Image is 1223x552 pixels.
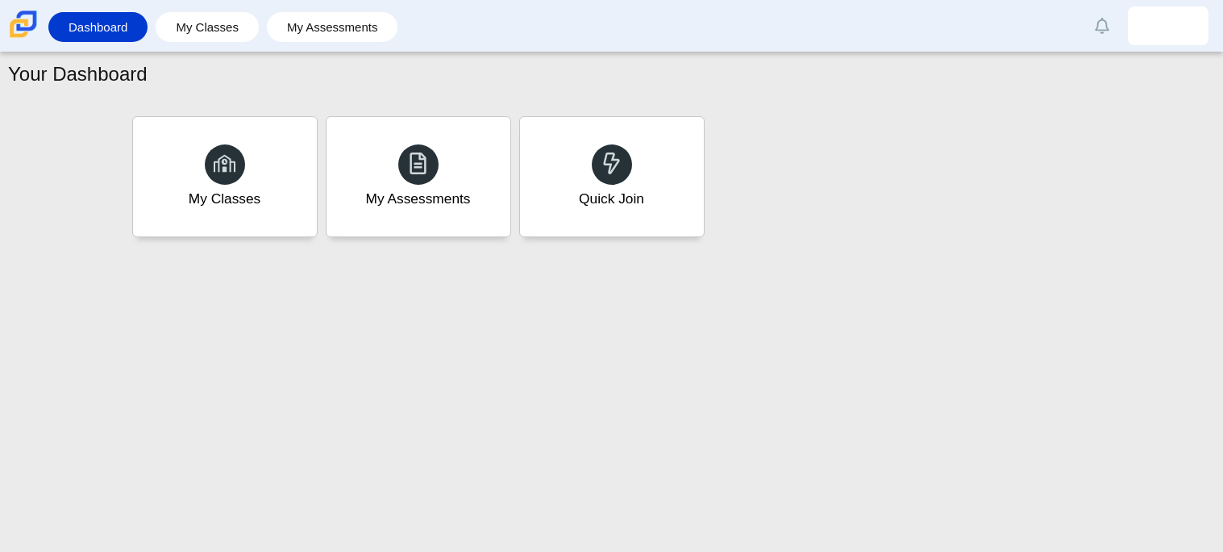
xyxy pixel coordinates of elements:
img: Carmen School of Science & Technology [6,7,40,41]
a: Carmen School of Science & Technology [6,30,40,44]
a: Quick Join [519,116,705,237]
a: My Classes [164,12,251,42]
img: jose.dejesusmartin.1Edihf [1155,13,1181,39]
a: jose.dejesusmartin.1Edihf [1128,6,1208,45]
div: My Classes [189,189,261,209]
div: My Assessments [366,189,471,209]
a: My Classes [132,116,318,237]
a: Dashboard [56,12,139,42]
h1: Your Dashboard [8,61,148,88]
a: Alerts [1084,8,1120,44]
a: My Assessments [275,12,390,42]
div: Quick Join [579,189,644,209]
a: My Assessments [326,116,511,237]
